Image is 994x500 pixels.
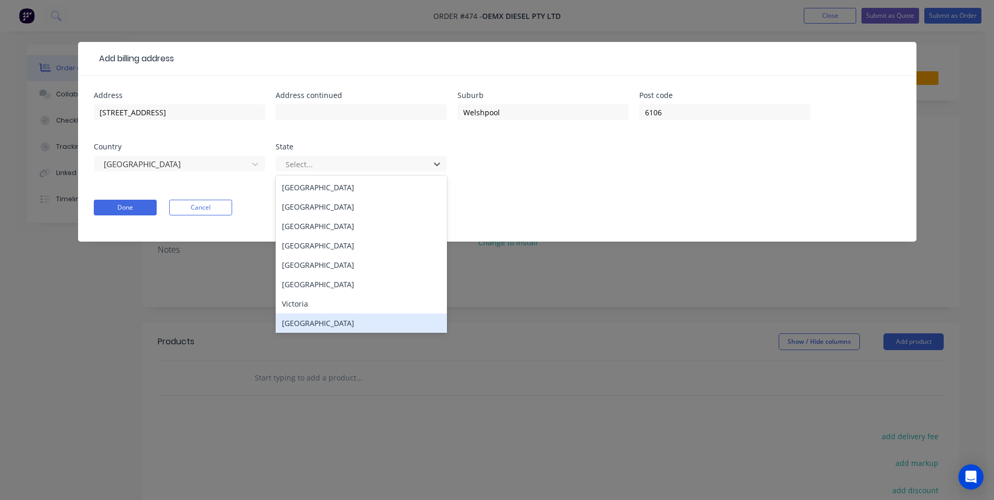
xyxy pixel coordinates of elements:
[94,52,174,65] div: Add billing address
[276,294,447,313] div: Victoria
[276,143,447,150] div: State
[276,197,447,216] div: [GEOGRAPHIC_DATA]
[276,236,447,255] div: [GEOGRAPHIC_DATA]
[94,143,265,150] div: Country
[94,200,157,215] button: Done
[958,464,984,490] div: Open Intercom Messenger
[276,92,447,99] div: Address continued
[639,92,811,99] div: Post code
[276,313,447,333] div: [GEOGRAPHIC_DATA]
[169,200,232,215] button: Cancel
[457,92,629,99] div: Suburb
[276,178,447,197] div: [GEOGRAPHIC_DATA]
[94,92,265,99] div: Address
[276,275,447,294] div: [GEOGRAPHIC_DATA]
[276,216,447,236] div: [GEOGRAPHIC_DATA]
[276,255,447,275] div: [GEOGRAPHIC_DATA]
